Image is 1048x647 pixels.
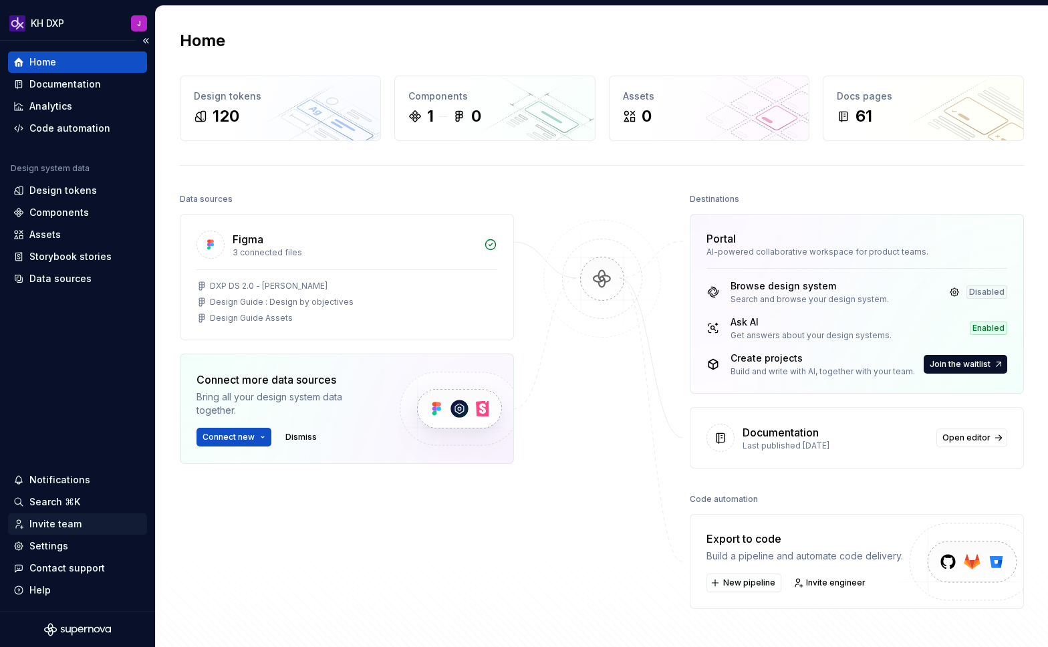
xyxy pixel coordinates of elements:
[924,355,1007,374] a: Join the waitlist
[136,31,155,50] button: Collapse sidebar
[743,440,928,451] div: Last published [DATE]
[213,106,239,127] div: 120
[8,246,147,267] a: Storybook stories
[706,231,736,247] div: Portal
[8,96,147,117] a: Analytics
[8,513,147,535] a: Invite team
[8,557,147,579] button: Contact support
[9,15,25,31] img: 0784b2da-6f85-42e6-8793-4468946223dc.png
[731,366,915,377] div: Build and write with AI, together with your team.
[29,272,92,285] div: Data sources
[29,539,68,553] div: Settings
[180,214,514,340] a: Figma3 connected filesDXP DS 2.0 - [PERSON_NAME]Design Guide : Design by objectivesDesign Guide A...
[731,279,889,293] div: Browse design system
[196,372,377,388] div: Connect more data sources
[29,184,97,197] div: Design tokens
[8,579,147,601] button: Help
[210,313,293,323] div: Design Guide Assets
[8,51,147,73] a: Home
[180,190,233,209] div: Data sources
[706,549,903,563] div: Build a pipeline and automate code delivery.
[29,55,56,69] div: Home
[806,577,866,588] span: Invite engineer
[29,473,90,487] div: Notifications
[194,90,367,103] div: Design tokens
[471,106,481,127] div: 0
[8,268,147,289] a: Data sources
[29,100,72,113] div: Analytics
[743,424,819,440] div: Documentation
[29,517,82,531] div: Invite team
[29,561,105,575] div: Contact support
[731,330,892,341] div: Get answers about your design systems.
[31,17,64,30] div: KH DXP
[723,577,775,588] span: New pipeline
[233,247,476,258] div: 3 connected files
[427,106,434,127] div: 1
[609,76,810,141] a: Assets0
[29,206,89,219] div: Components
[706,247,1007,257] div: AI-powered collaborative workspace for product teams.
[690,190,739,209] div: Destinations
[706,531,903,547] div: Export to code
[180,30,225,51] h2: Home
[706,573,781,592] button: New pipeline
[29,250,112,263] div: Storybook stories
[8,224,147,245] a: Assets
[642,106,652,127] div: 0
[936,428,1007,447] a: Open editor
[623,90,796,103] div: Assets
[8,469,147,491] button: Notifications
[196,390,377,417] div: Bring all your design system data together.
[233,231,263,247] div: Figma
[966,285,1007,299] div: Disabled
[8,202,147,223] a: Components
[970,321,1007,335] div: Enabled
[837,90,1010,103] div: Docs pages
[690,490,758,509] div: Code automation
[8,535,147,557] a: Settings
[203,432,255,442] span: Connect new
[29,584,51,597] div: Help
[8,74,147,95] a: Documentation
[8,180,147,201] a: Design tokens
[29,228,61,241] div: Assets
[731,315,892,329] div: Ask AI
[210,297,354,307] div: Design Guide : Design by objectives
[196,428,271,446] button: Connect new
[942,432,991,443] span: Open editor
[210,281,327,291] div: DXP DS 2.0 - [PERSON_NAME]
[856,106,872,127] div: 61
[137,18,141,29] div: J
[789,573,872,592] a: Invite engineer
[731,352,915,365] div: Create projects
[731,294,889,305] div: Search and browse your design system.
[823,76,1024,141] a: Docs pages61
[29,495,80,509] div: Search ⌘K
[180,76,381,141] a: Design tokens120
[29,78,101,91] div: Documentation
[408,90,581,103] div: Components
[29,122,110,135] div: Code automation
[279,428,323,446] button: Dismiss
[285,432,317,442] span: Dismiss
[3,9,152,37] button: KH DXPJ
[930,359,991,370] span: Join the waitlist
[44,623,111,636] svg: Supernova Logo
[8,491,147,513] button: Search ⌘K
[8,118,147,139] a: Code automation
[394,76,596,141] a: Components10
[11,163,90,174] div: Design system data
